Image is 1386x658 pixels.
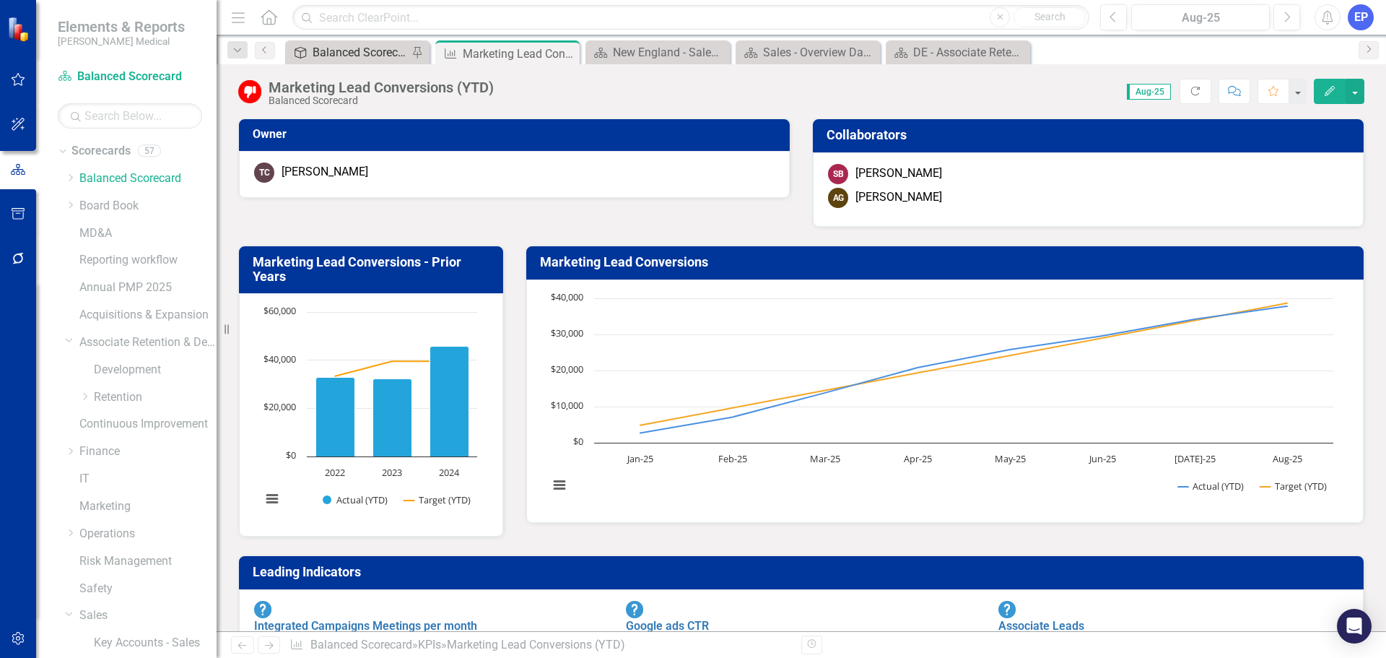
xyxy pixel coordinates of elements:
[541,291,1341,508] svg: Interactive chart
[827,128,1355,142] h3: Collaborators
[549,475,570,495] button: View chart menu, Chart
[418,638,441,651] a: KPIs
[79,170,217,187] a: Balanced Scorecard
[58,69,202,85] a: Balanced Scorecard
[79,280,217,296] a: Annual PMP 2025
[253,128,781,141] h3: Owner
[739,43,876,61] a: Sales - Overview Dashboard
[263,304,296,317] text: $60,000
[79,553,217,570] a: Risk Management
[1174,452,1215,465] text: [DATE]-25
[828,188,848,208] div: AG
[79,498,217,515] a: Marketing
[313,43,408,61] div: Balanced Scorecard (Daily Huddle)
[447,638,625,651] div: Marketing Lead Conversions (YTD)
[79,252,217,269] a: Reporting workflow
[79,416,217,433] a: Continuous Improvement
[1034,11,1065,22] span: Search
[551,326,583,339] text: $30,000
[855,165,942,182] div: [PERSON_NAME]
[1127,84,1171,100] span: Aug-25
[1348,4,1374,30] button: EP
[1136,9,1265,27] div: Aug-25
[269,79,494,95] div: Marketing Lead Conversions (YTD)
[404,493,471,506] button: Show Target (YTD)
[263,400,296,413] text: $20,000
[253,255,494,284] h3: Marketing Lead Conversions - Prior Years
[310,638,412,651] a: Balanced Scorecard
[1087,452,1115,465] text: Jun-25
[289,637,790,654] div: » »
[551,399,583,412] text: $10,000
[994,452,1025,465] text: May-25
[1272,452,1302,465] text: Aug-25
[430,347,469,457] path: 2024, 45,728. Actual (YTD).
[262,489,282,509] button: View chart menu, Chart
[316,378,355,457] path: 2022, 32,865. Actual (YTD).
[58,35,185,47] small: [PERSON_NAME] Medical
[463,45,576,63] div: Marketing Lead Conversions (YTD)
[626,452,653,465] text: Jan-25
[79,443,217,460] a: Finance
[58,103,202,129] input: Search Below...
[998,619,1084,633] a: Associate Leads
[79,607,217,624] a: Sales
[254,601,271,618] img: No Information
[325,466,345,479] text: 2022
[289,43,408,61] a: Balanced Scorecard (Daily Huddle)
[254,305,484,521] svg: Interactive chart
[626,619,709,633] a: Google ads CTR
[292,5,1089,30] input: Search ClearPoint...
[626,601,643,618] img: No Information
[286,449,296,462] text: $0
[323,493,388,506] button: Show Actual (YTD)
[551,363,583,376] text: $20,000
[551,290,583,303] text: $40,000
[889,43,1027,61] a: DE - Associate Retention
[94,389,217,406] a: Retention
[1178,480,1245,493] button: Show Actual (YTD)
[998,601,1016,618] img: No Information
[269,95,494,106] div: Balanced Scorecard
[253,565,1355,579] h3: Leading Indicators
[79,225,217,242] a: MD&A
[439,466,460,479] text: 2024
[79,471,217,488] a: IT
[263,352,296,365] text: $40,000
[718,452,747,465] text: Feb-25
[79,307,217,324] a: Acquisitions & Expansion
[855,189,942,206] div: [PERSON_NAME]
[254,163,274,183] div: TC
[573,435,583,448] text: $0
[1014,7,1086,27] button: Search
[79,334,217,351] a: Associate Retention & Development
[138,145,161,157] div: 57
[1260,480,1328,493] button: Show Target (YTD)
[94,362,217,378] a: Development
[903,452,931,465] text: Apr-25
[316,347,469,457] g: Actual (YTD), series 1 of 2. Bar series with 3 bars.
[282,164,368,181] div: [PERSON_NAME]
[79,526,217,542] a: Operations
[1131,4,1270,30] button: Aug-25
[828,164,848,184] div: SB
[1337,609,1372,644] div: Open Intercom Messenger
[71,143,131,160] a: Scorecards
[913,43,1027,61] div: DE - Associate Retention
[540,255,1356,269] h3: Marketing Lead Conversions
[238,80,261,103] img: Below Target
[810,452,840,465] text: Mar-25
[58,18,185,35] span: Elements & Reports
[254,305,488,521] div: Chart. Highcharts interactive chart.
[541,291,1349,508] div: Chart. Highcharts interactive chart.
[79,581,217,597] a: Safety
[613,43,726,61] div: New England - Sales - Overview Dashboard
[373,379,412,457] path: 2023, 32,367. Actual (YTD).
[94,635,217,651] a: Key Accounts - Sales
[589,43,726,61] a: New England - Sales - Overview Dashboard
[763,43,876,61] div: Sales - Overview Dashboard
[7,16,32,41] img: ClearPoint Strategy
[79,198,217,215] a: Board Book
[382,466,402,479] text: 2023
